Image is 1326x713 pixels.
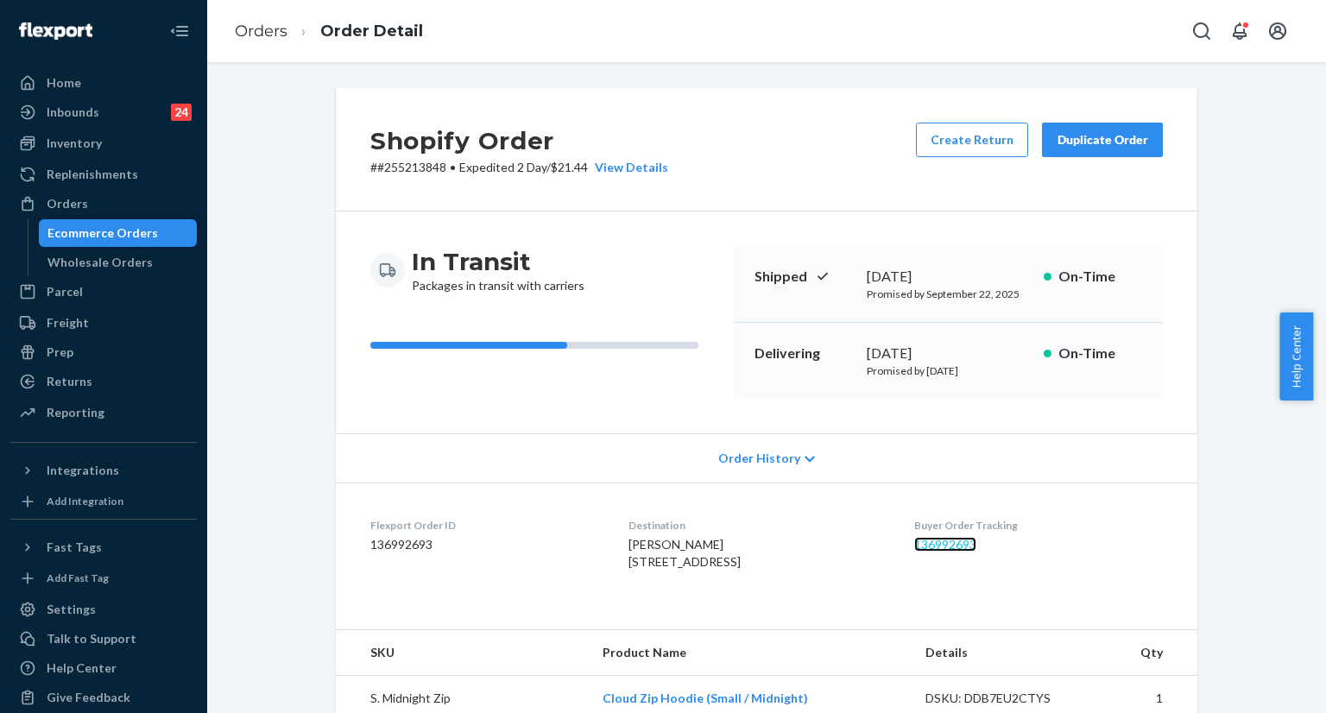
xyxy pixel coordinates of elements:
[914,537,976,552] a: 136992693
[10,654,197,682] a: Help Center
[1058,344,1142,363] p: On-Time
[47,462,119,479] div: Integrations
[10,491,197,512] a: Add Integration
[1279,312,1313,401] button: Help Center
[755,267,853,287] p: Shipped
[867,363,1030,378] p: Promised by [DATE]
[47,74,81,91] div: Home
[10,457,197,484] button: Integrations
[47,539,102,556] div: Fast Tags
[755,344,853,363] p: Delivering
[916,123,1028,157] button: Create Return
[589,630,912,676] th: Product Name
[39,249,198,276] a: Wholesale Orders
[370,123,668,159] h2: Shopify Order
[10,98,197,126] a: Inbounds24
[10,596,197,623] a: Settings
[10,309,197,337] a: Freight
[10,338,197,366] a: Prep
[718,450,800,467] span: Order History
[10,368,197,395] a: Returns
[235,22,287,41] a: Orders
[10,684,197,711] button: Give Feedback
[1222,14,1257,48] button: Open notifications
[47,224,158,242] div: Ecommerce Orders
[1058,267,1142,287] p: On-Time
[10,69,197,97] a: Home
[628,518,886,533] dt: Destination
[1057,131,1148,148] div: Duplicate Order
[320,22,423,41] a: Order Detail
[221,6,437,57] ol: breadcrumbs
[370,536,601,553] dd: 136992693
[47,135,102,152] div: Inventory
[47,254,153,271] div: Wholesale Orders
[47,659,117,677] div: Help Center
[412,246,584,277] h3: In Transit
[867,267,1030,287] div: [DATE]
[459,160,546,174] span: Expedited 2 Day
[10,625,197,653] a: Talk to Support
[925,690,1088,707] div: DSKU: DDB7EU2CTYS
[370,159,668,176] p: # #255213848 / $21.44
[10,278,197,306] a: Parcel
[10,129,197,157] a: Inventory
[603,691,808,705] a: Cloud Zip Hoodie (Small / Midnight)
[10,161,197,188] a: Replenishments
[1260,14,1295,48] button: Open account menu
[47,344,73,361] div: Prep
[47,494,123,508] div: Add Integration
[47,571,109,585] div: Add Fast Tag
[47,283,83,300] div: Parcel
[19,22,92,40] img: Flexport logo
[336,630,589,676] th: SKU
[912,630,1102,676] th: Details
[914,518,1163,533] dt: Buyer Order Tracking
[1102,630,1197,676] th: Qty
[47,689,130,706] div: Give Feedback
[370,518,601,533] dt: Flexport Order ID
[412,246,584,294] div: Packages in transit with carriers
[47,630,136,647] div: Talk to Support
[588,159,668,176] button: View Details
[10,568,197,589] a: Add Fast Tag
[10,190,197,218] a: Orders
[47,373,92,390] div: Returns
[162,14,197,48] button: Close Navigation
[171,104,192,121] div: 24
[867,287,1030,301] p: Promised by September 22, 2025
[867,344,1030,363] div: [DATE]
[47,104,99,121] div: Inbounds
[450,160,456,174] span: •
[1042,123,1163,157] button: Duplicate Order
[39,219,198,247] a: Ecommerce Orders
[628,537,741,569] span: [PERSON_NAME] [STREET_ADDRESS]
[47,314,89,331] div: Freight
[47,195,88,212] div: Orders
[47,601,96,618] div: Settings
[1184,14,1219,48] button: Open Search Box
[10,533,197,561] button: Fast Tags
[47,166,138,183] div: Replenishments
[47,404,104,421] div: Reporting
[10,399,197,426] a: Reporting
